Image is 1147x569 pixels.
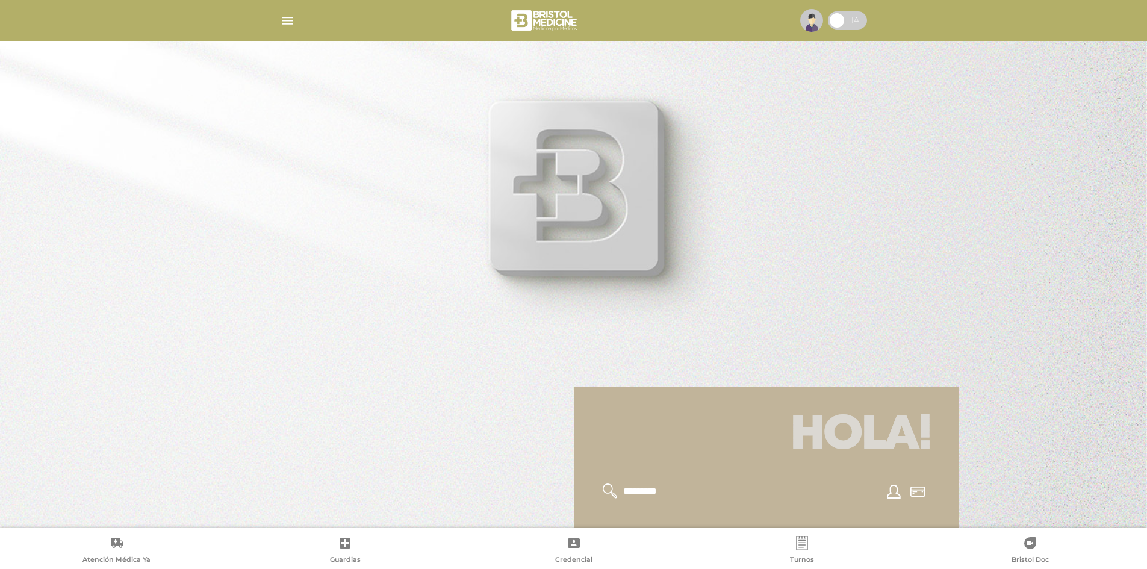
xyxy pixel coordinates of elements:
span: Atención Médica Ya [82,555,151,566]
a: Turnos [688,536,916,567]
a: Atención Médica Ya [2,536,231,567]
h1: Hola! [588,402,945,469]
img: profile-placeholder.svg [800,9,823,32]
img: Cober_menu-lines-white.svg [280,13,295,28]
a: Bristol Doc [916,536,1145,567]
span: Bristol Doc [1012,555,1049,566]
a: Credencial [459,536,688,567]
span: Credencial [555,555,592,566]
img: bristol-medicine-blanco.png [509,6,581,35]
a: Guardias [231,536,459,567]
span: Turnos [790,555,814,566]
span: Guardias [330,555,361,566]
